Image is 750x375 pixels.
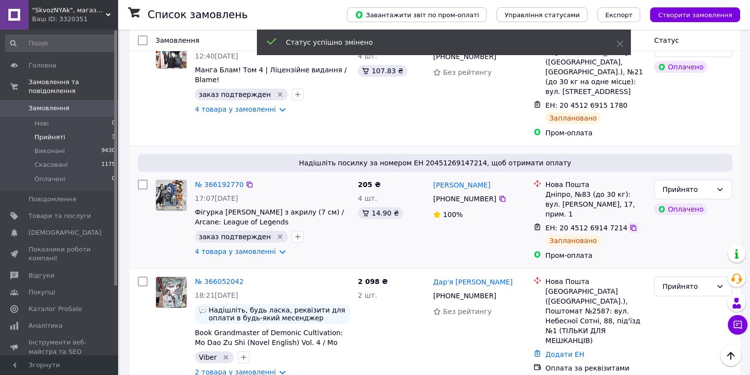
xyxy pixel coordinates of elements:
[195,291,238,299] span: 18:21[DATE]
[195,248,276,255] a: 4 товара у замовленні
[199,353,217,361] span: Viber
[358,291,377,299] span: 2 шт.
[545,350,584,358] a: Додати ЕН
[156,36,199,44] span: Замовлення
[355,10,479,19] span: Завантажити звіт по пром-оплаті
[112,175,115,184] span: 0
[101,147,115,156] span: 9430
[29,305,82,313] span: Каталог ProSale
[34,147,65,156] span: Виконані
[29,271,54,280] span: Відгуки
[358,194,377,202] span: 4 шт.
[156,277,187,308] a: Фото товару
[29,212,91,220] span: Товари та послуги
[497,7,588,22] button: Управління статусами
[156,37,187,69] a: Фото товару
[347,7,487,22] button: Завантажити звіт по пром-оплаті
[433,180,490,190] a: [PERSON_NAME]
[195,66,346,84] a: Манга Блам! Том 4 | Ліцензійне видання / Blame!
[199,91,271,98] span: заказ подтвержден
[728,315,748,335] button: Чат з покупцем
[142,158,728,168] span: Надішліть посилку за номером ЕН 20451269147214, щоб отримати оплату
[545,286,646,345] div: [GEOGRAPHIC_DATA] ([GEOGRAPHIC_DATA].), Поштомат №2587: вул. Небесної Сотні, 88, під'їзд №1 (ТІЛЬ...
[32,6,106,15] span: "SkvozNYAk", магазин аніме, манґи та коміксів
[662,184,712,195] div: Прийнято
[545,363,646,373] div: Оплата за реквізитами
[662,281,712,292] div: Прийнято
[545,250,646,260] div: Пром-оплата
[433,277,512,287] a: Дар'я [PERSON_NAME]
[29,288,55,297] span: Покупці
[199,233,271,241] span: заказ подтвержден
[101,160,115,169] span: 1175
[658,11,732,19] span: Створити замовлення
[195,181,244,188] a: № 366192770
[640,10,740,18] a: Створити замовлення
[654,61,707,73] div: Оплачено
[29,321,62,330] span: Аналітика
[431,192,498,206] div: [PHONE_NUMBER]
[195,194,238,202] span: 17:07[DATE]
[545,112,601,124] div: Заплановано
[156,38,187,68] img: Фото товару
[195,278,244,285] a: № 366052042
[605,11,633,19] span: Експорт
[34,133,65,142] span: Прийняті
[597,7,641,22] button: Експорт
[545,235,601,247] div: Заплановано
[654,203,707,215] div: Оплачено
[29,195,76,204] span: Повідомлення
[358,207,403,219] div: 14.90 ₴
[195,105,276,113] a: 4 товара у замовленні
[431,289,498,303] div: [PHONE_NUMBER]
[29,228,101,237] span: [DEMOGRAPHIC_DATA]
[276,233,284,241] svg: Видалити мітку
[34,160,68,169] span: Скасовані
[156,180,187,211] img: Фото товару
[112,133,115,142] span: 3
[5,34,116,52] input: Пошук
[148,9,248,21] h1: Список замовлень
[545,128,646,138] div: Пром-оплата
[112,119,115,128] span: 0
[209,306,346,322] span: Надішліть, будь ласка, реквізити для оплати в будь-який месенджер
[358,278,388,285] span: 2 098 ₴
[29,78,118,95] span: Замовлення та повідомлення
[443,68,492,76] span: Без рейтингу
[545,101,627,109] span: ЕН: 20 4512 6915 1780
[156,180,187,211] a: Фото товару
[545,277,646,286] div: Нова Пошта
[195,52,238,60] span: 12:40[DATE]
[443,211,463,219] span: 100%
[29,61,56,70] span: Головна
[358,65,407,77] div: 107.83 ₴
[286,37,592,47] div: Статус успішно змінено
[29,104,69,113] span: Замовлення
[545,180,646,189] div: Нова Пошта
[545,224,627,232] span: ЕН: 20 4512 6914 7214
[29,245,91,263] span: Показники роботи компанії
[32,15,118,24] div: Ваш ID: 3320351
[720,345,741,366] button: Наверх
[504,11,580,19] span: Управління статусами
[654,36,679,44] span: Статус
[34,119,49,128] span: Нові
[222,353,230,361] svg: Видалити мітку
[29,338,91,356] span: Інструменти веб-майстра та SEO
[156,277,187,308] img: Фото товару
[276,91,284,98] svg: Видалити мітку
[443,308,492,315] span: Без рейтингу
[195,329,343,356] a: Book Grandmaster of Demonic Cultivation: Mo Dao Zu Shi (Novel English) Vol. 4 / Mo [PERSON_NAME] Xiu
[199,306,207,314] img: :speech_balloon:
[34,175,65,184] span: Оплачені
[195,208,344,226] a: Фігурка [PERSON_NAME] з акрилу (7 см) / Arcane: League of Legends
[545,189,646,219] div: Дніпро, №83 (до 30 кг): вул. [PERSON_NAME], 17, прим. 1
[545,47,646,96] div: м. [GEOGRAPHIC_DATA] ([GEOGRAPHIC_DATA], [GEOGRAPHIC_DATA].), №21 (до 30 кг на одне місце): вул. ...
[358,181,380,188] span: 205 ₴
[650,7,740,22] button: Створити замовлення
